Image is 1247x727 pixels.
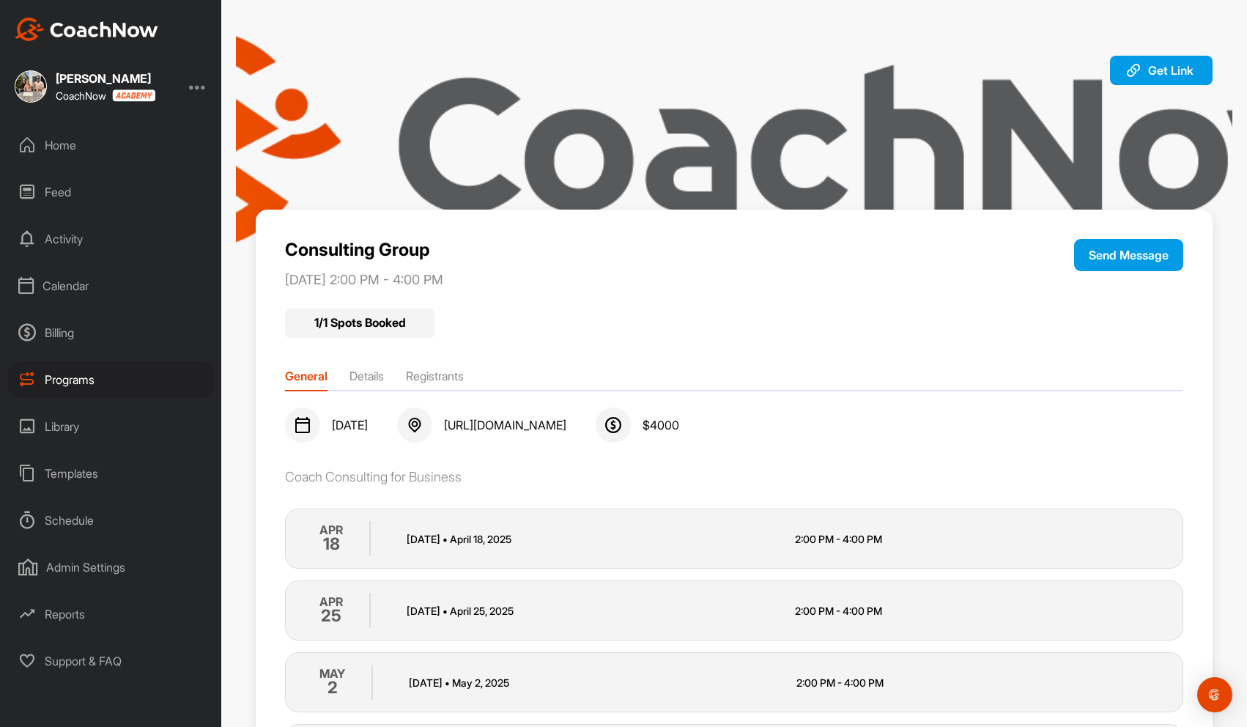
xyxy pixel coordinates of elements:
h2: 18 [323,531,340,556]
button: Send Message [1074,239,1183,271]
span: [URL][DOMAIN_NAME] [444,418,566,433]
p: 2:00 PM - 4:00 PM [795,603,1166,619]
p: [DATE] 2:00 PM - 4:00 PM [285,272,1004,288]
div: Coach Consulting for Business [285,469,1183,485]
div: [PERSON_NAME] [56,73,155,84]
div: Reports [8,596,215,632]
div: Library [8,408,215,445]
span: • [445,676,450,689]
p: [DATE] April 18 , 2025 [407,531,778,547]
p: MAY [319,665,345,682]
span: Get Link [1148,63,1194,78]
div: Templates [8,455,215,492]
p: 2:00 PM - 4:00 PM [795,531,1166,547]
span: • [443,533,448,545]
div: Calendar [8,267,215,304]
div: Home [8,127,215,163]
span: [DATE] [332,418,368,433]
div: Schedule [8,502,215,539]
div: Billing [8,314,215,351]
li: Details [349,367,384,391]
span: • [443,605,448,617]
h2: 2 [328,675,338,700]
p: APR [319,521,343,539]
img: svg+xml;base64,PHN2ZyB3aWR0aD0iMjAiIGhlaWdodD0iMjAiIHZpZXdCb3g9IjAgMCAyMCAyMCIgZmlsbD0ibm9uZSIgeG... [1125,62,1142,79]
p: APR [319,593,343,610]
div: Open Intercom Messenger [1197,677,1232,712]
div: Programs [8,361,215,398]
div: 1 / 1 Spots Booked [285,309,434,338]
p: Consulting Group [285,239,1004,260]
img: svg+xml;base64,PHN2ZyB3aWR0aD0iMjQiIGhlaWdodD0iMjQiIHZpZXdCb3g9IjAgMCAyNCAyNCIgZmlsbD0ibm9uZSIgeG... [604,416,622,434]
li: Registrants [406,367,464,391]
p: 2:00 PM - 4:00 PM [796,675,1166,690]
img: svg+xml;base64,PHN2ZyB3aWR0aD0iMjQiIGhlaWdodD0iMjQiIHZpZXdCb3g9IjAgMCAyNCAyNCIgZmlsbD0ibm9uZSIgeG... [294,416,311,434]
div: Admin Settings [8,549,215,586]
li: General [285,367,328,391]
div: CoachNow [56,89,155,102]
img: img.png [236,29,1232,249]
p: [DATE] May 2 , 2025 [409,675,779,690]
img: svg+xml;base64,PHN2ZyB3aWR0aD0iMjQiIGhlaWdodD0iMjQiIHZpZXdCb3g9IjAgMCAyNCAyNCIgZmlsbD0ibm9uZSIgeG... [406,416,423,434]
span: $ 4000 [643,418,679,433]
div: Activity [8,221,215,257]
img: square_84417cfe2ddda32c444fbe7f80486063.jpg [15,70,47,103]
img: CoachNow [15,18,158,41]
h2: 25 [321,603,341,628]
img: CoachNow acadmey [112,89,155,102]
div: Feed [8,174,215,210]
div: Support & FAQ [8,643,215,679]
p: [DATE] April 25 , 2025 [407,603,778,619]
